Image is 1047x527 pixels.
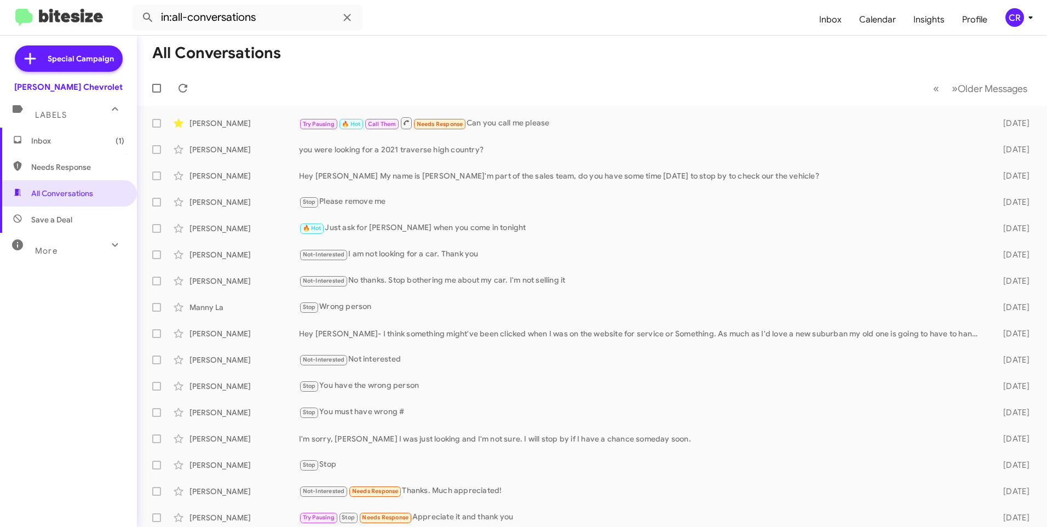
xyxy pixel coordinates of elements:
span: Stop [303,303,316,311]
span: More [35,246,57,256]
div: [DATE] [986,223,1038,234]
a: Special Campaign [15,45,123,72]
span: (1) [116,135,124,146]
span: Call Them [368,121,396,128]
div: [PERSON_NAME] [189,144,299,155]
div: [PERSON_NAME] [189,460,299,471]
div: [DATE] [986,486,1038,497]
div: [DATE] [986,381,1038,392]
div: [PERSON_NAME] [189,118,299,129]
input: Search [133,4,363,31]
div: [PERSON_NAME] [189,249,299,260]
div: [PERSON_NAME] [189,381,299,392]
span: Stop [342,514,355,521]
div: [DATE] [986,460,1038,471]
button: Previous [927,77,946,100]
div: [DATE] [986,144,1038,155]
div: You have the wrong person [299,380,986,392]
div: [DATE] [986,328,1038,339]
a: Calendar [850,4,905,36]
span: Needs Response [352,488,399,495]
span: Not-Interested [303,356,345,363]
span: Stop [303,198,316,205]
div: You must have wrong # [299,406,986,419]
a: Inbox [810,4,850,36]
span: Try Pausing [303,514,335,521]
button: Next [945,77,1034,100]
span: Special Campaign [48,53,114,64]
div: Appreciate it and thank you [299,511,986,524]
div: [DATE] [986,249,1038,260]
span: Not-Interested [303,488,345,495]
span: 🔥 Hot [342,121,360,128]
div: I'm sorry, [PERSON_NAME] I was just looking and I'm not sure. I will stop by if I have a chance s... [299,433,986,444]
div: Stop [299,459,986,471]
a: Insights [905,4,953,36]
span: Labels [35,110,67,120]
span: Older Messages [958,83,1027,95]
span: » [952,82,958,95]
div: Can you call me please [299,116,986,130]
a: Profile [953,4,996,36]
div: [PERSON_NAME] [189,354,299,365]
div: I am not looking for a car. Thank you [299,248,986,261]
span: Needs Response [31,162,124,173]
div: Not interested [299,353,986,366]
div: [DATE] [986,354,1038,365]
div: [PERSON_NAME] Chevrolet [14,82,123,93]
div: [DATE] [986,433,1038,444]
div: [DATE] [986,276,1038,287]
h1: All Conversations [152,44,281,62]
div: [PERSON_NAME] [189,328,299,339]
div: [PERSON_NAME] [189,486,299,497]
span: Stop [303,409,316,416]
div: No thanks. Stop bothering me about my car. I'm not selling it [299,274,986,287]
div: [PERSON_NAME] [189,512,299,523]
div: Manny La [189,302,299,313]
button: CR [996,8,1035,27]
div: [DATE] [986,407,1038,418]
div: [DATE] [986,512,1038,523]
div: Wrong person [299,301,986,313]
nav: Page navigation example [927,77,1034,100]
div: [PERSON_NAME] [189,170,299,181]
div: CR [1005,8,1024,27]
div: you were looking for a 2021 traverse high country? [299,144,986,155]
span: Try Pausing [303,121,335,128]
div: [DATE] [986,302,1038,313]
div: [DATE] [986,118,1038,129]
div: Just ask for [PERSON_NAME] when you come in tonight [299,222,986,234]
span: Stop [303,382,316,389]
div: Please remove me [299,196,986,208]
span: 🔥 Hot [303,225,321,232]
div: [PERSON_NAME] [189,433,299,444]
div: [PERSON_NAME] [189,276,299,287]
div: [PERSON_NAME] [189,197,299,208]
span: Needs Response [362,514,409,521]
span: « [933,82,939,95]
span: Not-Interested [303,251,345,258]
span: Save a Deal [31,214,72,225]
span: Inbox [31,135,124,146]
span: Not-Interested [303,277,345,284]
div: [PERSON_NAME] [189,223,299,234]
div: Hey [PERSON_NAME]- I think something might've been clicked when I was on the website for service ... [299,328,986,339]
div: [DATE] [986,197,1038,208]
div: Hey [PERSON_NAME] My name is [PERSON_NAME]'m part of the sales team, do you have some time [DATE]... [299,170,986,181]
span: Stop [303,461,316,468]
span: All Conversations [31,188,93,199]
span: Needs Response [417,121,463,128]
div: [DATE] [986,170,1038,181]
div: [PERSON_NAME] [189,407,299,418]
div: Thanks. Much appreciated! [299,485,986,497]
